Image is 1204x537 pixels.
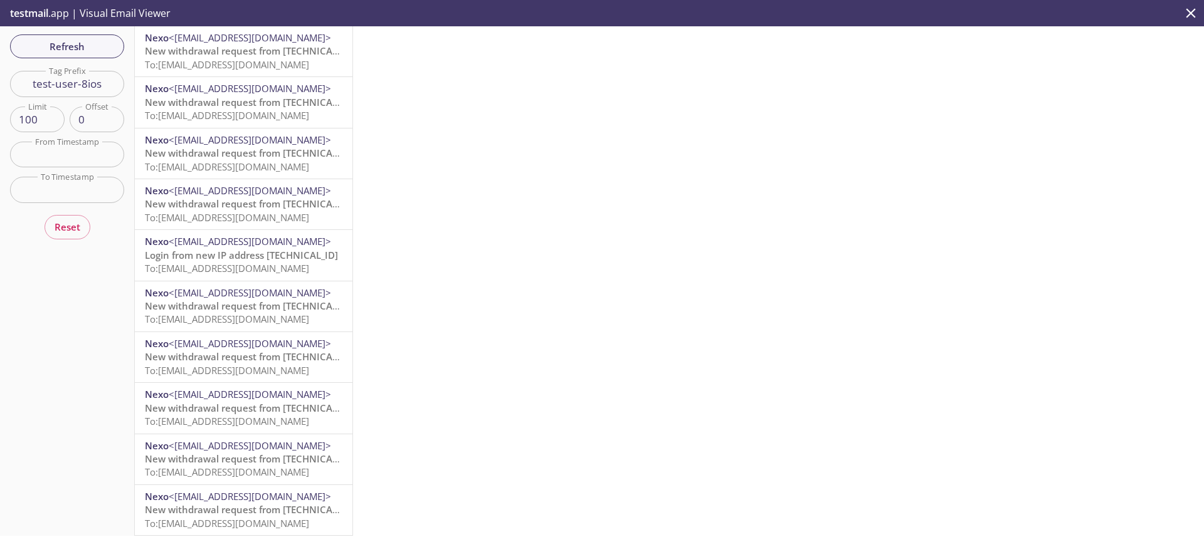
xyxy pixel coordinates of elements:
span: To: [EMAIL_ADDRESS][DOMAIN_NAME] [145,415,309,427]
span: testmail [10,6,48,20]
span: <[EMAIL_ADDRESS][DOMAIN_NAME]> [169,235,331,248]
span: <[EMAIL_ADDRESS][DOMAIN_NAME]> [169,337,331,350]
span: New withdrawal request from [TECHNICAL_ID] - (CET) [145,147,385,159]
span: Nexo [145,439,169,452]
button: Refresh [10,34,124,58]
span: New withdrawal request from [TECHNICAL_ID] - (CET) [145,503,385,516]
span: <[EMAIL_ADDRESS][DOMAIN_NAME]> [169,184,331,197]
span: New withdrawal request from [TECHNICAL_ID] - (CET) [145,197,385,210]
span: Nexo [145,235,169,248]
div: Nexo<[EMAIL_ADDRESS][DOMAIN_NAME]>New withdrawal request from [TECHNICAL_ID] - (CET)To:[EMAIL_ADD... [135,26,352,76]
span: <[EMAIL_ADDRESS][DOMAIN_NAME]> [169,388,331,400]
span: To: [EMAIL_ADDRESS][DOMAIN_NAME] [145,517,309,529]
span: Reset [55,219,80,235]
span: <[EMAIL_ADDRESS][DOMAIN_NAME]> [169,133,331,146]
span: Nexo [145,184,169,197]
span: <[EMAIL_ADDRESS][DOMAIN_NAME]> [169,31,331,44]
div: Nexo<[EMAIL_ADDRESS][DOMAIN_NAME]>New withdrawal request from [TECHNICAL_ID] - (CET)To:[EMAIL_ADD... [135,332,352,382]
div: Nexo<[EMAIL_ADDRESS][DOMAIN_NAME]>New withdrawal request from [TECHNICAL_ID] - (CET)To:[EMAIL_ADD... [135,485,352,535]
span: Nexo [145,337,169,350]
span: New withdrawal request from [TECHNICAL_ID] - (CET) [145,350,385,363]
span: <[EMAIL_ADDRESS][DOMAIN_NAME]> [169,439,331,452]
div: Nexo<[EMAIL_ADDRESS][DOMAIN_NAME]>New withdrawal request from [TECHNICAL_ID] - (CET)To:[EMAIL_ADD... [135,281,352,331]
div: Nexo<[EMAIL_ADDRESS][DOMAIN_NAME]>New withdrawal request from [TECHNICAL_ID] - (CET)To:[EMAIL_ADD... [135,434,352,484]
span: To: [EMAIL_ADDRESS][DOMAIN_NAME] [145,364,309,377]
span: New withdrawal request from [TECHNICAL_ID] - (CET) [145,300,385,312]
span: To: [EMAIL_ADDRESS][DOMAIN_NAME] [145,466,309,478]
span: Refresh [20,38,114,55]
span: To: [EMAIL_ADDRESS][DOMAIN_NAME] [145,211,309,224]
span: Nexo [145,31,169,44]
span: Nexo [145,82,169,95]
span: <[EMAIL_ADDRESS][DOMAIN_NAME]> [169,490,331,503]
span: To: [EMAIL_ADDRESS][DOMAIN_NAME] [145,58,309,71]
span: New withdrawal request from [TECHNICAL_ID] - (CET) [145,452,385,465]
button: Reset [45,215,90,239]
span: Nexo [145,490,169,503]
span: <[EMAIL_ADDRESS][DOMAIN_NAME]> [169,286,331,299]
span: To: [EMAIL_ADDRESS][DOMAIN_NAME] [145,313,309,325]
span: Nexo [145,133,169,146]
span: <[EMAIL_ADDRESS][DOMAIN_NAME]> [169,82,331,95]
div: Nexo<[EMAIL_ADDRESS][DOMAIN_NAME]>Login from new IP address [TECHNICAL_ID]To:[EMAIL_ADDRESS][DOMA... [135,230,352,280]
span: Nexo [145,388,169,400]
div: Nexo<[EMAIL_ADDRESS][DOMAIN_NAME]>New withdrawal request from [TECHNICAL_ID] - (CET)To:[EMAIL_ADD... [135,179,352,229]
div: Nexo<[EMAIL_ADDRESS][DOMAIN_NAME]>New withdrawal request from [TECHNICAL_ID] - (CET)To:[EMAIL_ADD... [135,77,352,127]
span: Nexo [145,286,169,299]
div: Nexo<[EMAIL_ADDRESS][DOMAIN_NAME]>New withdrawal request from [TECHNICAL_ID] - (CET)To:[EMAIL_ADD... [135,128,352,179]
div: Nexo<[EMAIL_ADDRESS][DOMAIN_NAME]>New withdrawal request from [TECHNICAL_ID] - (CET)To:[EMAIL_ADD... [135,383,352,433]
span: To: [EMAIL_ADDRESS][DOMAIN_NAME] [145,160,309,173]
span: New withdrawal request from [TECHNICAL_ID] - (CET) [145,402,385,414]
span: To: [EMAIL_ADDRESS][DOMAIN_NAME] [145,262,309,274]
span: Login from new IP address [TECHNICAL_ID] [145,249,338,261]
span: To: [EMAIL_ADDRESS][DOMAIN_NAME] [145,109,309,122]
span: New withdrawal request from [TECHNICAL_ID] - (CET) [145,44,385,57]
span: New withdrawal request from [TECHNICAL_ID] - (CET) [145,96,385,108]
